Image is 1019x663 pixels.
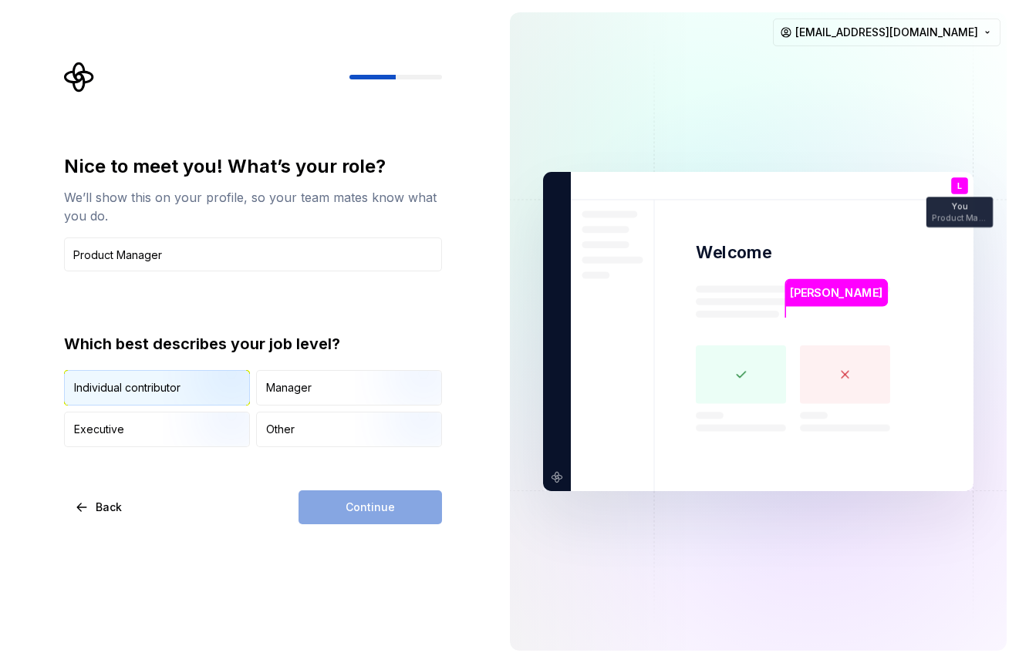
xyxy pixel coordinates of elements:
p: You [952,203,967,211]
div: Executive [74,422,124,437]
p: Welcome [696,241,771,264]
div: Individual contributor [74,380,181,395]
p: L [957,182,962,190]
p: [PERSON_NAME] [790,284,882,301]
button: [EMAIL_ADDRESS][DOMAIN_NAME] [773,19,1000,46]
span: Back [96,500,122,515]
button: Back [64,490,135,524]
input: Job title [64,237,442,271]
div: We’ll show this on your profile, so your team mates know what you do. [64,188,442,225]
div: Nice to meet you! What’s your role? [64,154,442,179]
svg: Supernova Logo [64,62,95,93]
div: Manager [266,380,312,395]
span: [EMAIL_ADDRESS][DOMAIN_NAME] [795,25,978,40]
div: Which best describes your job level? [64,333,442,355]
div: Other [266,422,295,437]
p: Product Manager [932,214,987,222]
